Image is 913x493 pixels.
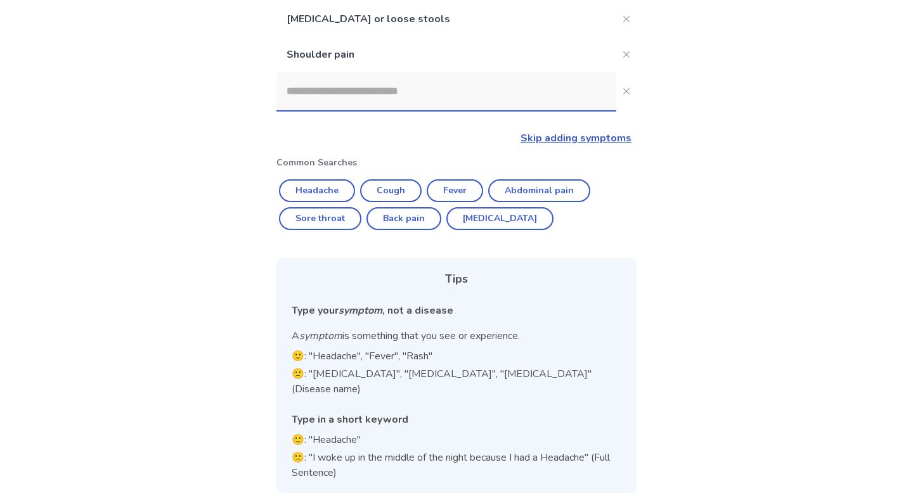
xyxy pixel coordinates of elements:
button: Cough [360,179,422,202]
i: symptom [299,329,342,343]
button: [MEDICAL_DATA] [446,207,554,230]
div: Type your , not a disease [292,303,621,318]
p: Shoulder pain [276,37,616,72]
button: Headache [279,179,355,202]
p: A is something that you see or experience. [292,328,621,343]
input: Close [276,72,616,110]
button: Back pain [366,207,441,230]
p: 🙂: "Headache", "Fever", "Rash" [292,349,621,364]
p: Common Searches [276,156,637,169]
p: [MEDICAL_DATA] or loose stools [276,1,616,37]
p: 🙁: "[MEDICAL_DATA]", "[MEDICAL_DATA]", "[MEDICAL_DATA]" (Disease name) [292,366,621,397]
p: 🙁: "I woke up in the middle of the night because I had a Headache" (Full Sentence) [292,450,621,480]
p: 🙂: "Headache" [292,432,621,447]
button: Close [616,9,637,29]
button: Close [616,44,637,65]
i: symptom [339,304,382,317]
button: Close [616,81,637,101]
div: Type in a short keyword [292,412,621,427]
button: Sore throat [279,207,361,230]
button: Fever [427,179,483,202]
div: Tips [292,271,621,288]
a: Skip adding symptoms [521,131,631,145]
button: Abdominal pain [488,179,590,202]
